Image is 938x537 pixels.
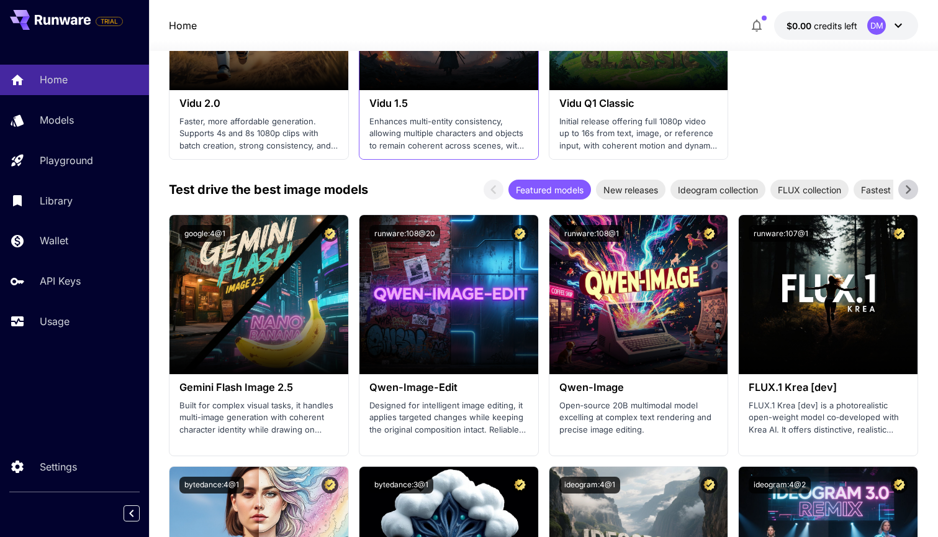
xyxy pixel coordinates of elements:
[179,98,338,109] h3: Vidu 2.0
[40,459,77,474] p: Settings
[359,215,538,374] img: alt
[322,225,338,242] button: Certified Model – Vetted for best performance and includes a commercial license.
[96,17,122,26] span: TRIAL
[559,98,718,109] h3: Vidu Q1 Classic
[559,116,718,152] p: Initial release offering full 1080p video up to 16s from text, image, or reference input, with co...
[512,225,528,242] button: Certified Model – Vetted for best performance and includes a commercial license.
[596,183,665,196] span: New releases
[559,400,718,436] p: Open‑source 20B multimodal model excelling at complex text rendering and precise image editing.
[508,180,591,200] div: Featured models
[891,477,908,493] button: Certified Model – Vetted for best performance and includes a commercial license.
[891,225,908,242] button: Certified Model – Vetted for best performance and includes a commercial license.
[133,502,149,525] div: Collapse sidebar
[701,477,718,493] button: Certified Model – Vetted for best performance and includes a commercial license.
[40,233,68,248] p: Wallet
[559,225,624,242] button: runware:108@1
[40,153,93,168] p: Playground
[508,183,591,196] span: Featured models
[179,477,244,493] button: bytedance:4@1
[40,193,73,208] p: Library
[559,382,718,393] h3: Qwen-Image
[787,21,814,31] span: $0.00
[701,225,718,242] button: Certified Model – Vetted for best performance and includes a commercial license.
[670,183,765,196] span: Ideogram collection
[749,477,811,493] button: ideogram:4@2
[749,400,908,436] p: FLUX.1 Krea [dev] is a photorealistic open-weight model co‑developed with Krea AI. It offers dist...
[369,98,528,109] h3: Vidu 1.5
[40,72,68,87] p: Home
[814,21,857,31] span: credits left
[854,180,930,200] div: Fastest models
[179,382,338,393] h3: Gemini Flash Image 2.5
[40,112,74,127] p: Models
[369,225,440,242] button: runware:108@20
[749,225,813,242] button: runware:107@1
[40,273,81,288] p: API Keys
[179,225,230,242] button: google:4@1
[770,183,849,196] span: FLUX collection
[559,477,620,493] button: ideogram:4@1
[169,18,197,33] nav: breadcrumb
[369,477,433,493] button: bytedance:3@1
[512,477,528,493] button: Certified Model – Vetted for best performance and includes a commercial license.
[322,477,338,493] button: Certified Model – Vetted for best performance and includes a commercial license.
[179,116,338,152] p: Faster, more affordable generation. Supports 4s and 8s 1080p clips with batch creation, strong co...
[787,19,857,32] div: $0.00
[179,400,338,436] p: Built for complex visual tasks, it handles multi-image generation with coherent character identit...
[739,215,918,374] img: alt
[369,116,528,152] p: Enhances multi-entity consistency, allowing multiple characters and objects to remain coherent ac...
[867,16,886,35] div: DM
[369,400,528,436] p: Designed for intelligent image editing, it applies targeted changes while keeping the original co...
[854,183,930,196] span: Fastest models
[749,382,908,393] h3: FLUX.1 Krea [dev]
[770,180,849,200] div: FLUX collection
[670,180,765,200] div: Ideogram collection
[369,382,528,393] h3: Qwen-Image-Edit
[169,18,197,33] a: Home
[124,505,140,521] button: Collapse sidebar
[169,215,348,374] img: alt
[596,180,665,200] div: New releases
[40,314,70,329] p: Usage
[549,215,728,374] img: alt
[96,14,123,29] span: Add your payment card to enable full platform functionality.
[774,11,918,40] button: $0.00DM
[169,180,368,199] p: Test drive the best image models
